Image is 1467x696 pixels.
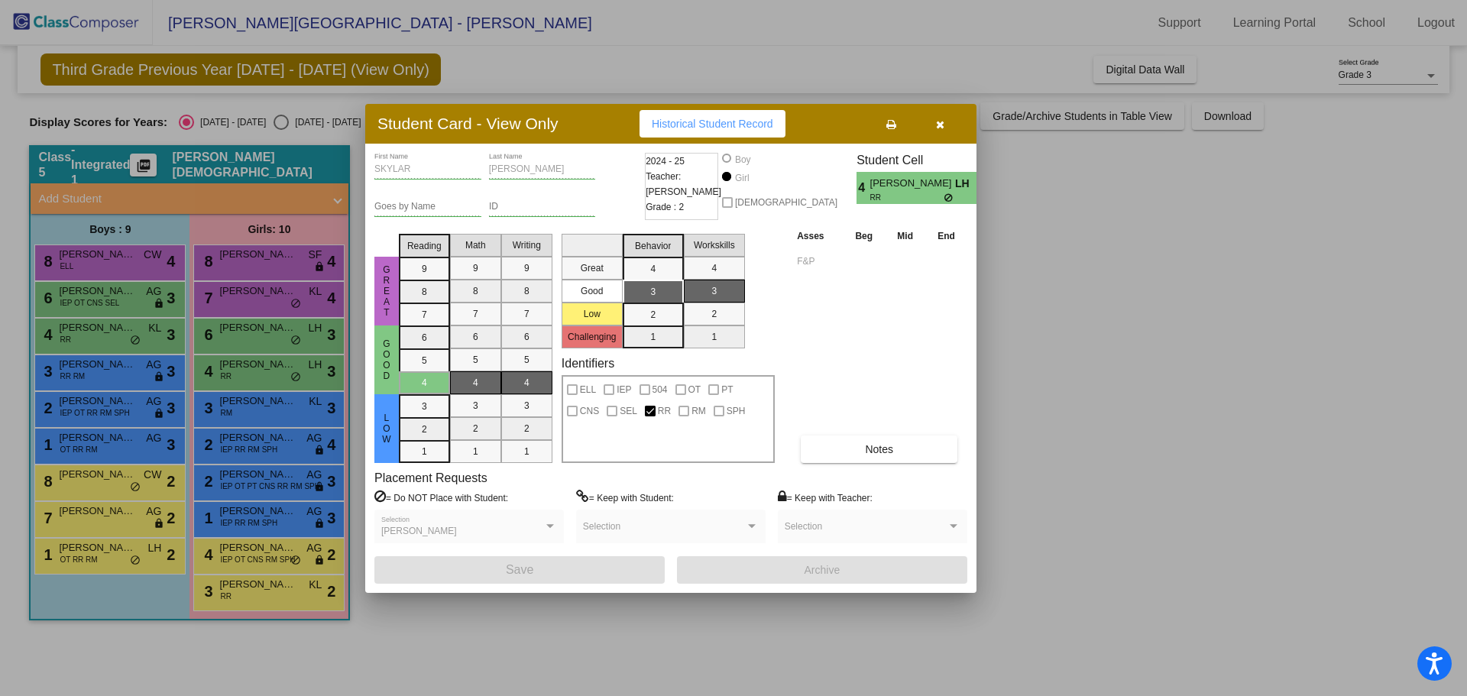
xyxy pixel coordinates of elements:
[617,380,631,399] span: IEP
[380,413,393,445] span: Low
[646,154,685,169] span: 2024 - 25
[870,192,944,203] span: RR
[925,228,967,244] th: End
[955,176,976,192] span: LH
[380,264,393,318] span: Great
[778,490,873,505] label: = Keep with Teacher:
[691,402,706,420] span: RM
[734,171,750,185] div: Girl
[652,118,773,130] span: Historical Student Record
[646,199,684,215] span: Grade : 2
[688,380,701,399] span: OT
[380,338,393,381] span: Good
[734,153,751,167] div: Boy
[885,228,925,244] th: Mid
[653,380,668,399] span: 504
[735,193,837,212] span: [DEMOGRAPHIC_DATA]
[374,471,487,485] label: Placement Requests
[797,250,839,273] input: assessment
[646,169,721,199] span: Teacher: [PERSON_NAME]
[870,176,955,192] span: [PERSON_NAME]
[374,202,481,212] input: goes by name
[793,228,843,244] th: Asses
[721,380,733,399] span: PT
[374,556,665,584] button: Save
[658,402,671,420] span: RR
[801,435,957,463] button: Notes
[381,526,457,536] span: [PERSON_NAME]
[374,490,508,505] label: = Do NOT Place with Student:
[377,114,559,133] h3: Student Card - View Only
[843,228,885,244] th: Beg
[576,490,674,505] label: = Keep with Student:
[857,153,989,167] h3: Student Cell
[677,556,967,584] button: Archive
[857,179,870,197] span: 4
[727,402,746,420] span: SPH
[580,402,599,420] span: CNS
[580,380,596,399] span: ELL
[506,563,533,576] span: Save
[562,356,614,371] label: Identifiers
[640,110,785,138] button: Historical Student Record
[620,402,637,420] span: SEL
[805,564,840,576] span: Archive
[865,443,893,455] span: Notes
[976,179,989,197] span: 3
